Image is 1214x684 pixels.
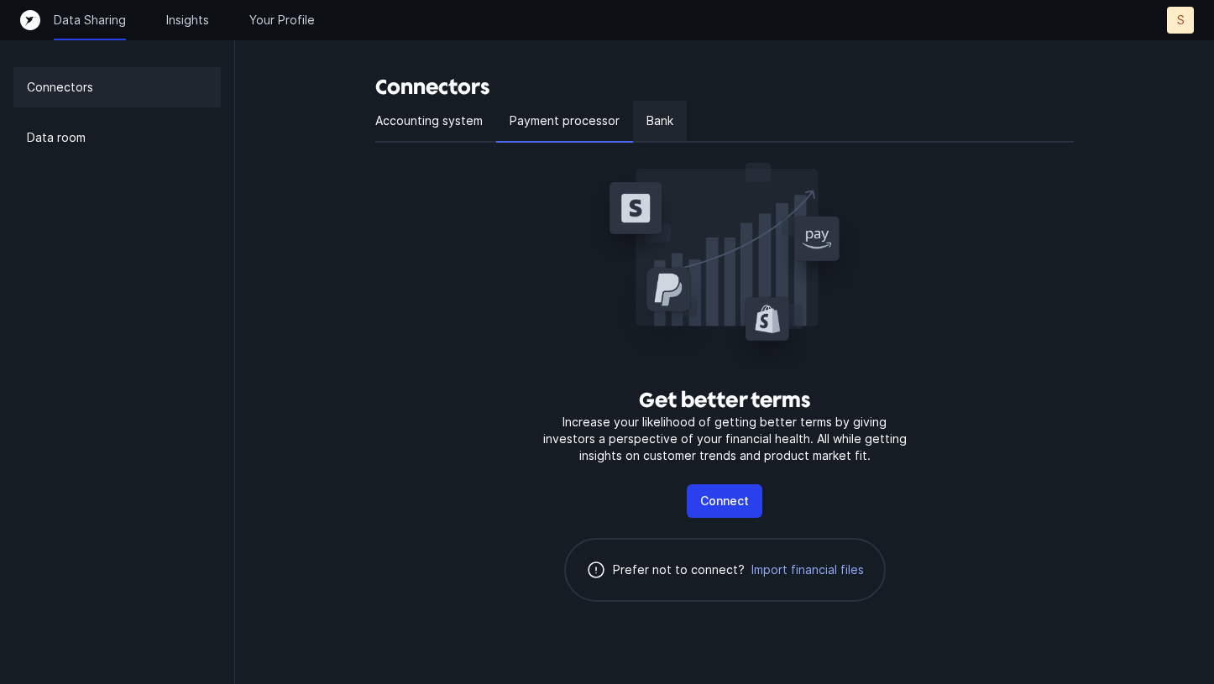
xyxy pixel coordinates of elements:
[536,414,913,464] p: Increase your likelihood of getting better terms by giving investors a perspective of your financ...
[590,156,859,373] img: Get better terms
[13,117,221,158] a: Data room
[375,111,483,131] p: Accounting system
[751,561,864,578] span: Import financial files
[700,491,749,511] p: Connect
[375,74,1074,101] h3: Connectors
[27,77,93,97] p: Connectors
[27,128,86,148] p: Data room
[510,111,620,131] p: Payment processor
[1167,7,1194,34] button: S
[639,387,810,414] h3: Get better terms
[687,484,762,518] button: Connect
[249,12,315,29] a: Your Profile
[613,560,745,580] p: Prefer not to connect?
[166,12,209,29] a: Insights
[1177,12,1185,29] p: S
[54,12,126,29] a: Data Sharing
[13,67,221,107] a: Connectors
[646,111,673,131] p: Bank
